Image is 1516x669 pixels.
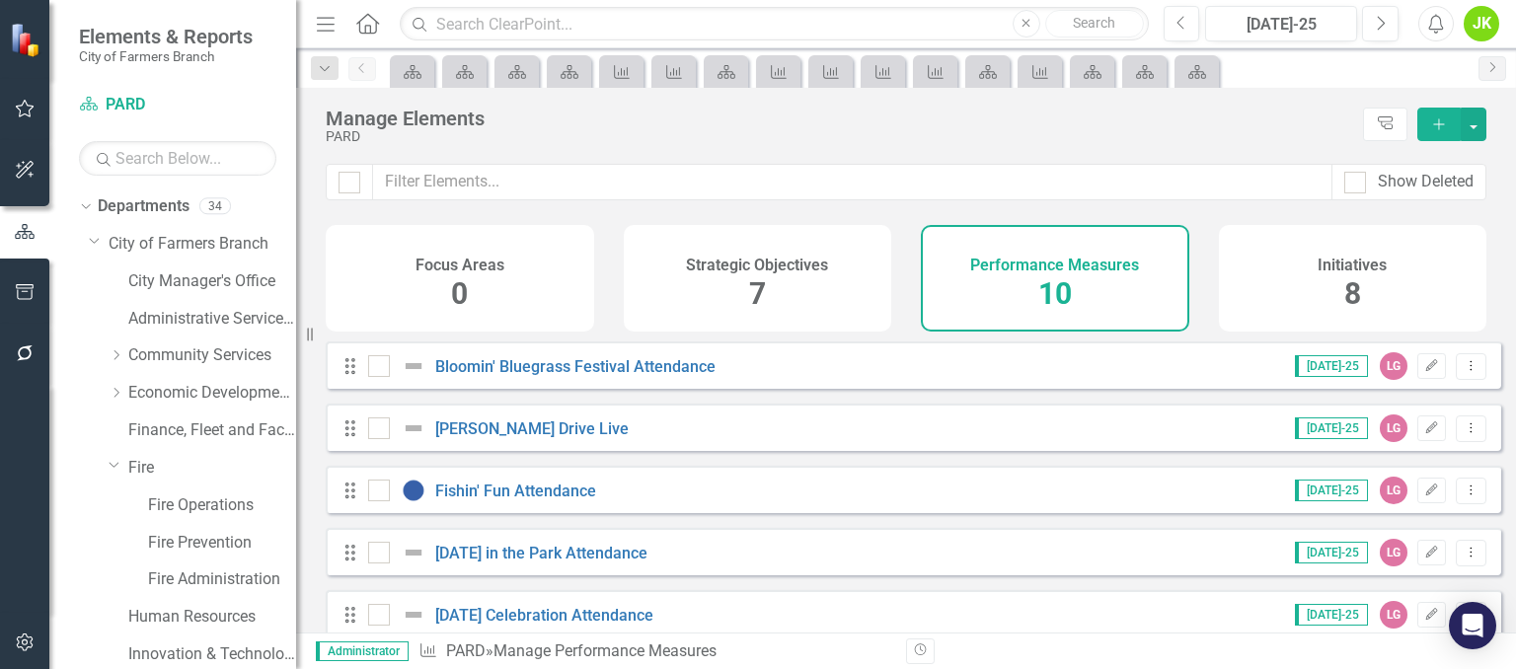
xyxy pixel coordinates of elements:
a: Fire Operations [148,494,296,517]
a: Fire Prevention [148,532,296,555]
button: JK [1464,6,1499,41]
h4: Strategic Objectives [686,257,828,274]
a: City Manager's Office [128,270,296,293]
img: Not Defined [402,541,425,564]
a: City of Farmers Branch [109,233,296,256]
a: Departments [98,195,189,218]
span: Search [1073,15,1115,31]
span: 10 [1038,276,1072,311]
span: Elements & Reports [79,25,253,48]
img: ClearPoint Strategy [9,21,46,58]
div: LG [1380,477,1407,504]
img: No Information [402,479,425,502]
img: Not Defined [402,603,425,627]
a: [DATE] Celebration Attendance [435,606,653,625]
a: [PERSON_NAME] Drive Live [435,419,629,438]
input: Search Below... [79,141,276,176]
span: [DATE]-25 [1295,480,1368,501]
div: [DATE]-25 [1212,13,1350,37]
a: Administrative Services & Communications [128,308,296,331]
a: Fire Administration [148,568,296,591]
div: » Manage Performance Measures [418,640,891,663]
a: Human Resources [128,606,296,629]
a: PARD [79,94,276,116]
span: Administrator [316,641,409,661]
div: 34 [199,198,231,215]
a: PARD [446,641,486,660]
div: Open Intercom Messenger [1449,602,1496,649]
h4: Initiatives [1318,257,1387,274]
a: Community Services [128,344,296,367]
span: [DATE]-25 [1295,542,1368,563]
a: Economic Development, Tourism & Planning [128,382,296,405]
span: 8 [1344,276,1361,311]
a: Bloomin' Bluegrass Festival Attendance [435,357,716,376]
button: Search [1045,10,1144,37]
div: LG [1380,352,1407,380]
div: Show Deleted [1378,171,1474,193]
span: 7 [749,276,766,311]
a: Fire [128,457,296,480]
h4: Focus Areas [416,257,504,274]
input: Filter Elements... [372,164,1332,200]
a: Innovation & Technology [128,643,296,666]
div: Manage Elements [326,108,1353,129]
h4: Performance Measures [970,257,1139,274]
span: 0 [451,276,468,311]
div: PARD [326,129,1353,144]
div: LG [1380,601,1407,629]
img: Not Defined [402,354,425,378]
button: [DATE]-25 [1205,6,1357,41]
a: [DATE] in the Park Attendance [435,544,647,562]
span: [DATE]-25 [1295,417,1368,439]
div: LG [1380,414,1407,442]
a: Fishin' Fun Attendance [435,482,596,500]
span: [DATE]-25 [1295,604,1368,626]
img: Not Defined [402,416,425,440]
input: Search ClearPoint... [400,7,1148,41]
small: City of Farmers Branch [79,48,253,64]
span: [DATE]-25 [1295,355,1368,377]
div: LG [1380,539,1407,566]
a: Finance, Fleet and Facilities [128,419,296,442]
